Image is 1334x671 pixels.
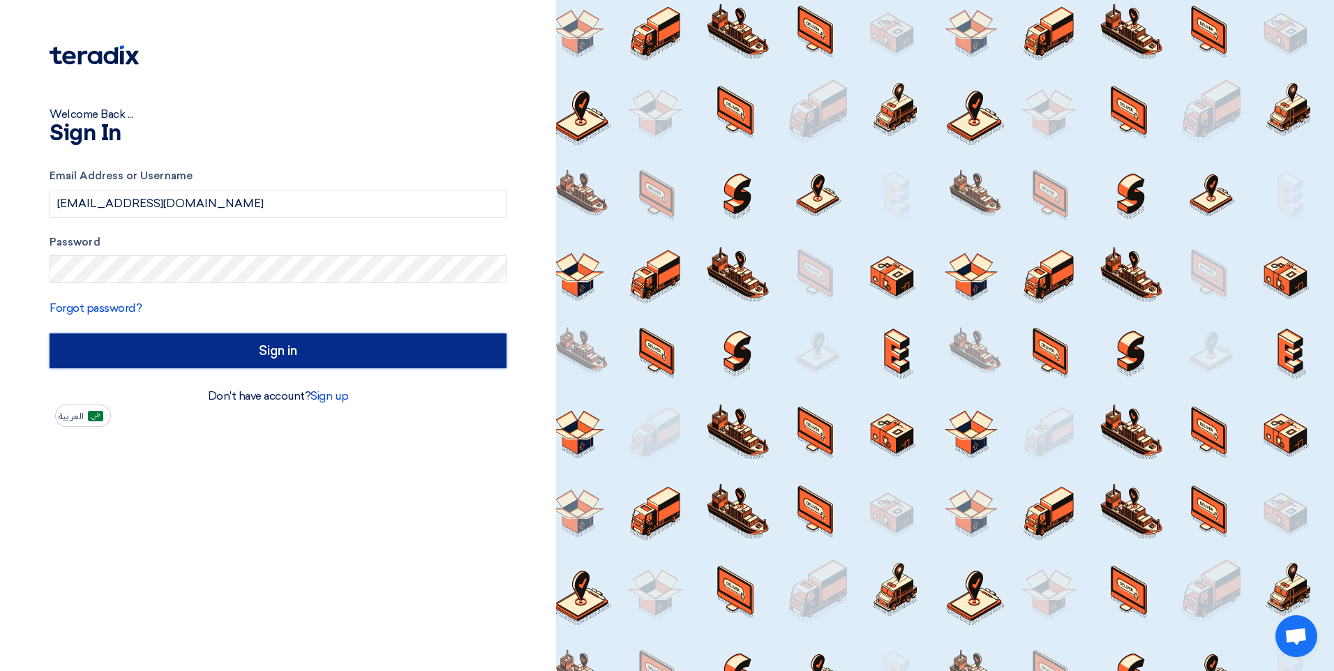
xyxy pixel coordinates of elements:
[310,389,348,402] a: Sign up
[59,412,84,421] span: العربية
[50,106,507,123] div: Welcome Back ...
[55,405,111,427] button: العربية
[50,123,507,145] h1: Sign In
[50,388,507,405] div: Don't have account?
[1275,615,1317,657] a: Open chat
[50,301,142,315] a: Forgot password?
[50,168,507,184] label: Email Address or Username
[88,411,103,421] img: ar-AR.png
[50,190,507,218] input: Enter your business email or username
[50,45,139,65] img: Teradix logo
[50,234,507,250] label: Password
[50,333,507,368] input: Sign in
